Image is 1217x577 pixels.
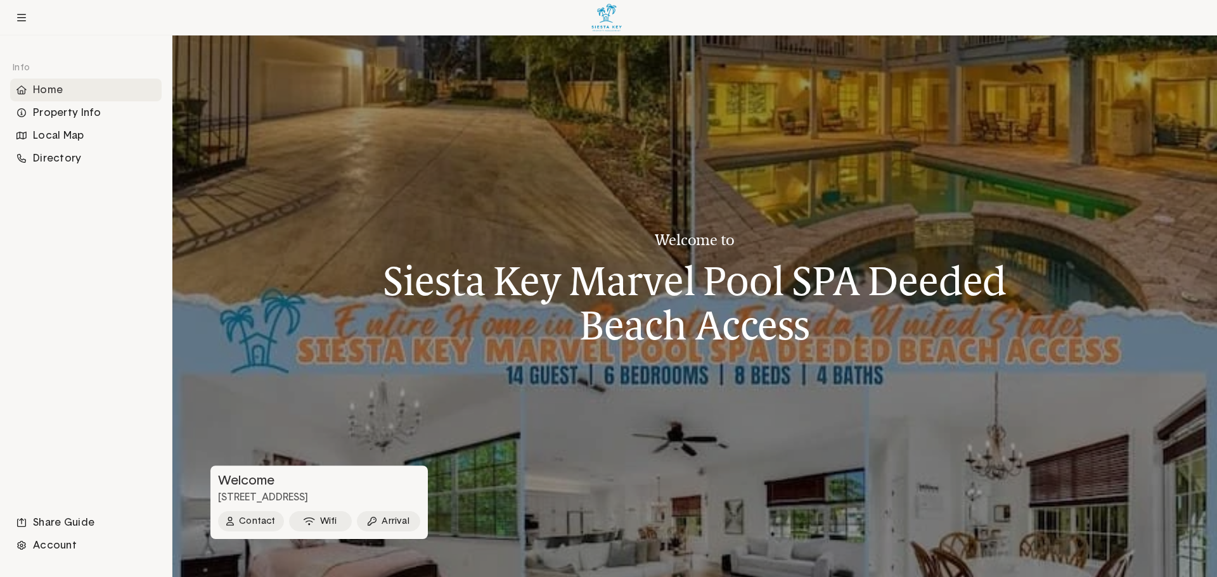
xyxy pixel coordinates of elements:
li: Navigation item [10,101,162,124]
h3: Welcome to [378,232,1012,248]
div: Directory [10,147,162,170]
li: Navigation item [10,511,162,534]
li: Navigation item [10,124,162,147]
h1: Siesta Key Marvel Pool SPA Deeded Beach Access [378,259,1012,348]
li: Navigation item [10,534,162,557]
li: Navigation item [10,79,162,101]
button: Wifi [289,511,352,531]
div: Property Info [10,101,162,124]
h3: Welcome [210,473,425,488]
button: Contact [218,511,284,531]
img: Logo [589,1,624,35]
p: [STREET_ADDRESS] [210,491,428,504]
div: Share Guide [10,511,162,534]
div: Account [10,534,162,557]
div: Home [10,79,162,101]
button: Arrival [357,511,420,531]
div: Local Map [10,124,162,147]
li: Navigation item [10,147,162,170]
